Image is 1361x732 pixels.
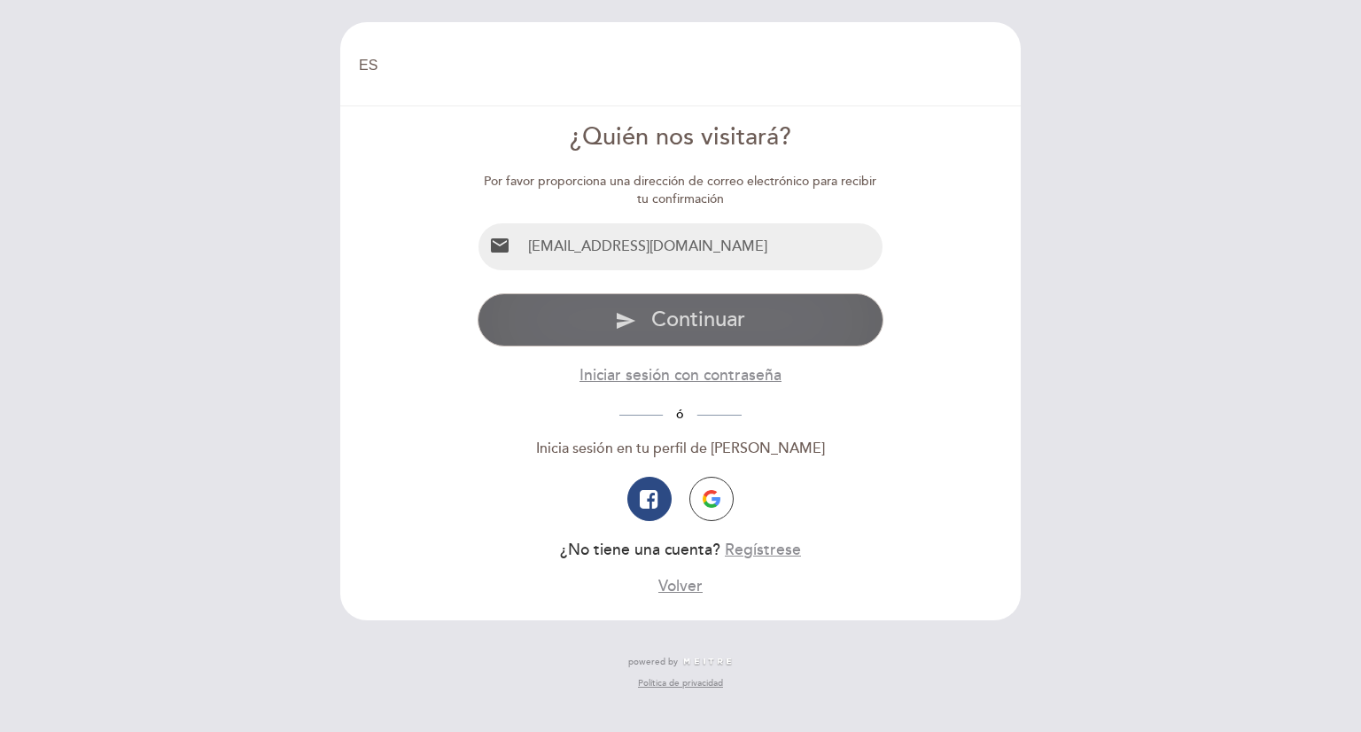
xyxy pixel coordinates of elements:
[638,677,723,689] a: Política de privacidad
[521,223,883,270] input: Email
[628,656,678,668] span: powered by
[478,439,884,459] div: Inicia sesión en tu perfil de [PERSON_NAME]
[628,656,733,668] a: powered by
[663,407,697,422] span: ó
[579,364,782,386] button: Iniciar sesión con contraseña
[615,310,636,331] i: send
[725,539,801,561] button: Regístrese
[703,490,720,508] img: icon-google.png
[682,658,733,666] img: MEITRE
[651,307,745,332] span: Continuar
[658,575,703,597] button: Volver
[478,121,884,155] div: ¿Quién nos visitará?
[560,541,720,559] span: ¿No tiene una cuenta?
[478,293,884,347] button: send Continuar
[478,173,884,208] div: Por favor proporciona una dirección de correo electrónico para recibir tu confirmación
[489,235,510,256] i: email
